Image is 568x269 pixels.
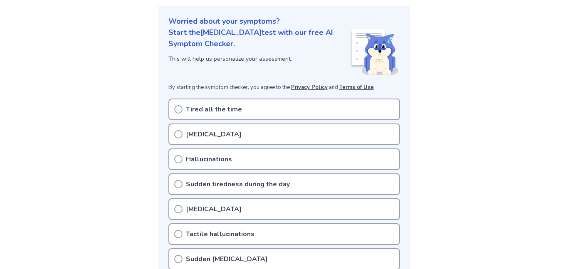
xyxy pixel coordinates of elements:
[339,84,374,91] a: Terms of Use
[291,84,328,91] a: Privacy Policy
[186,179,290,189] p: Sudden tiredness during the day
[168,84,400,92] p: By starting the symptom checker, you agree to the and
[186,254,268,264] p: Sudden [MEDICAL_DATA]
[186,154,232,164] p: Hallucinations
[168,54,350,63] p: This will help us personalize your assessment.
[168,27,350,49] p: Start the [MEDICAL_DATA] test with our free AI Symptom Checker.
[186,229,254,239] p: Tactile hallucinations
[186,204,242,214] p: [MEDICAL_DATA]
[186,104,242,114] p: Tired all the time
[186,129,242,139] p: [MEDICAL_DATA]
[350,29,398,75] img: Shiba
[168,16,400,27] p: Worried about your symptoms?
